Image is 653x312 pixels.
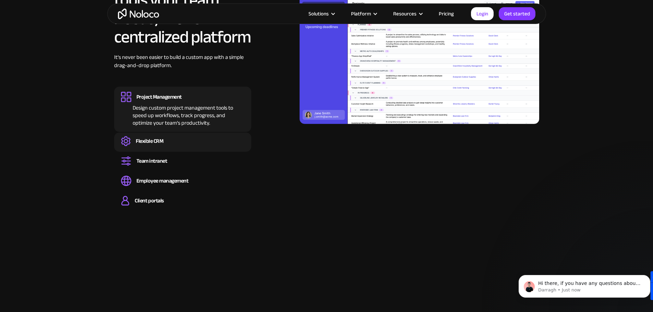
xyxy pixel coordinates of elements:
[136,157,167,165] div: Team intranet
[121,206,244,208] div: Build a secure, fully-branded, and personalized client portal that lets your customers self-serve.
[136,177,189,185] div: Employee management
[136,93,182,101] div: Project Management
[385,9,430,18] div: Resources
[516,261,653,309] iframe: Intercom notifications message
[121,102,244,127] div: Design custom project management tools to speed up workflows, track progress, and optimize your t...
[136,137,163,145] div: Flexible CRM
[121,146,244,148] div: Create a custom CRM that you can adapt to your business’s needs, centralize your workflows, and m...
[351,9,371,18] div: Platform
[121,186,244,188] div: Easily manage employee information, track performance, and handle HR tasks from a single platform.
[393,9,416,18] div: Resources
[135,197,164,204] div: Client portals
[114,53,251,80] div: It’s never been easier to build a custom app with a simple drag-and-drop platform.
[499,7,535,20] a: Get started
[430,9,462,18] a: Pricing
[300,9,342,18] div: Solutions
[121,166,244,168] div: Set up a central space for your team to collaborate, share information, and stay up to date on co...
[309,9,329,18] div: Solutions
[342,9,385,18] div: Platform
[471,7,494,20] a: Login
[118,9,159,19] a: home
